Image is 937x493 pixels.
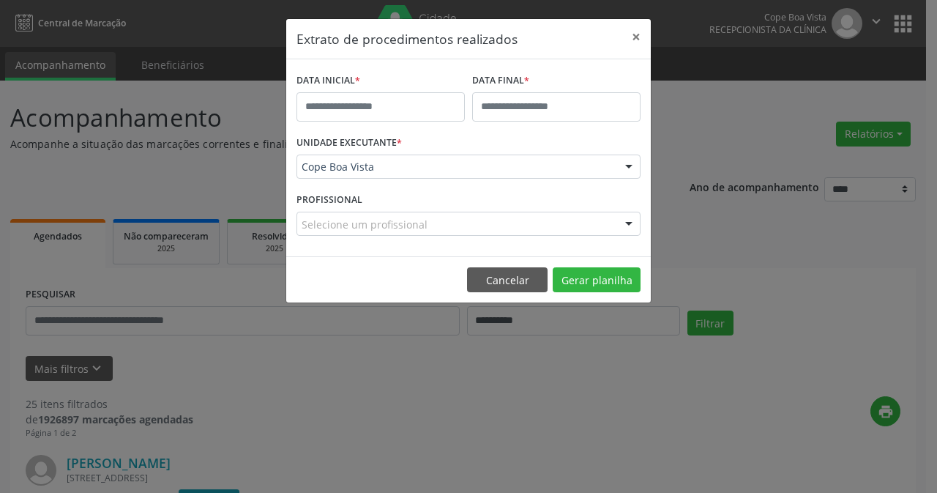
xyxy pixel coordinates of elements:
[296,189,362,212] label: PROFISSIONAL
[621,19,651,55] button: Close
[302,217,428,232] span: Selecione um profissional
[296,70,360,92] label: DATA INICIAL
[472,70,529,92] label: DATA FINAL
[296,29,518,48] h5: Extrato de procedimentos realizados
[302,160,611,174] span: Cope Boa Vista
[467,267,548,292] button: Cancelar
[553,267,641,292] button: Gerar planilha
[296,132,402,155] label: UNIDADE EXECUTANTE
